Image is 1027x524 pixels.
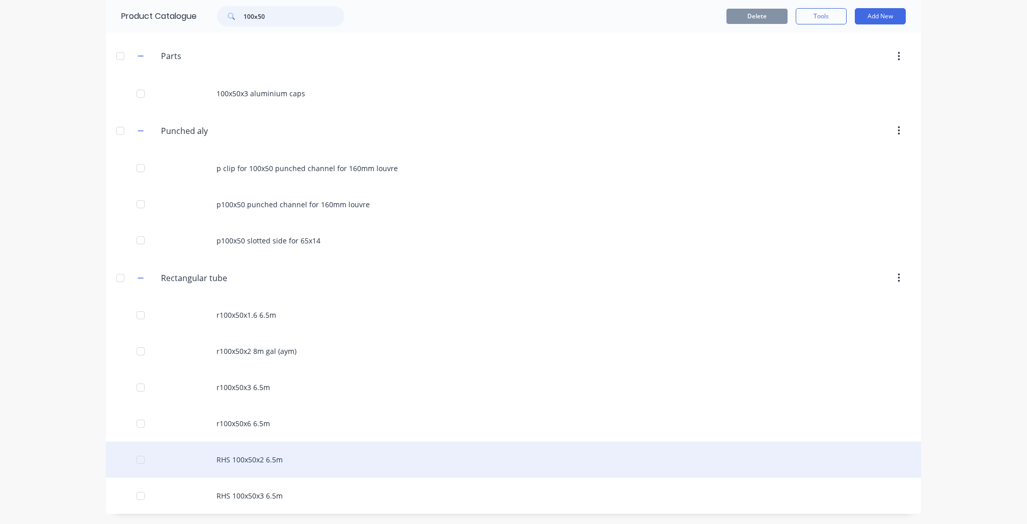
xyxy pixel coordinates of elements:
[161,50,282,62] input: Enter category name
[106,405,921,442] div: r100x50x6 6.5m
[796,8,847,24] button: Tools
[726,9,788,24] button: Delete
[855,8,906,24] button: Add New
[106,75,921,112] div: 100x50x3 aluminium caps
[106,150,921,186] div: p clip for 100x50 punched channel for 160mm louvre
[106,442,921,478] div: RHS 100x50x2 6.5m
[106,223,921,259] div: p100x50 slotted side for 65x14
[161,125,282,137] input: Enter category name
[106,478,921,514] div: RHS 100x50x3 6.5m
[161,272,282,284] input: Enter category name
[106,369,921,405] div: r100x50x3 6.5m
[106,186,921,223] div: p100x50 punched channel for 160mm louvre
[106,333,921,369] div: r100x50x2 8m gal (aym)
[106,297,921,333] div: r100x50x1.6 6.5m
[244,6,344,26] input: Search...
